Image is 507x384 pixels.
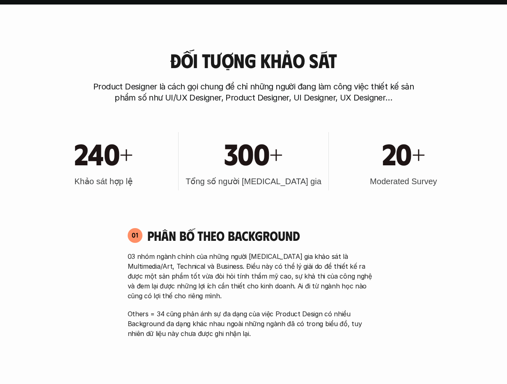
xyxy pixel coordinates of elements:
h1: 20+ [382,135,425,171]
p: Others = 34 cũng phản ánh sự đa dạng của việc Product Design có nhiều Background đa dạng khác nha... [128,309,380,338]
h3: Tổng số người [MEDICAL_DATA] gia [186,176,321,187]
h3: Đối tượng khảo sát [170,50,337,71]
h4: Phân bố theo background [147,228,380,243]
h3: Moderated Survey [370,176,437,187]
p: Product Designer là cách gọi chung để chỉ những người đang làm công việc thiết kế sản phẩm số như... [89,81,418,103]
h1: 300+ [224,135,283,171]
p: 03 nhóm ngành chính của những người [MEDICAL_DATA] gia khảo sát là Multimedia/Art, Technical và B... [128,251,380,301]
p: 01 [132,232,138,238]
h3: Khảo sát hợp lệ [74,176,133,187]
h1: 240+ [74,135,133,171]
